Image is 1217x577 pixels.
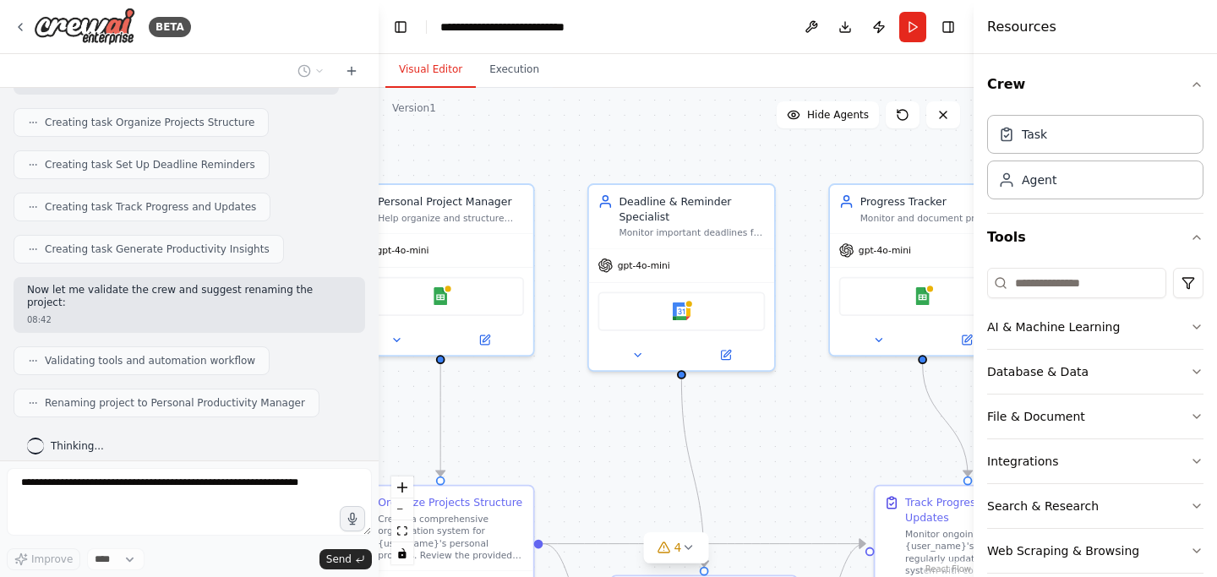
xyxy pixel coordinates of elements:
[987,350,1203,394] button: Database & Data
[914,287,931,305] img: Google Sheets
[925,564,971,574] a: React Flow attribution
[618,259,670,271] span: gpt-4o-mini
[319,549,372,569] button: Send
[936,15,960,39] button: Hide right sidebar
[476,52,553,88] button: Execution
[391,476,413,498] button: zoom in
[442,331,527,349] button: Open in side panel
[431,287,449,305] img: Google Sheets
[338,61,365,81] button: Start a new chat
[673,302,690,320] img: Google Calendar
[683,346,768,364] button: Open in side panel
[860,194,1007,210] div: Progress Tracker
[587,183,776,372] div: Deadline & Reminder SpecialistMonitor important deadlines for {user_name}, create strategic remin...
[378,194,524,210] div: Personal Project Manager
[45,116,254,129] span: Creating task Organize Projects Structure
[674,539,682,556] span: 4
[924,331,1009,349] button: Open in side panel
[376,244,428,256] span: gpt-4o-mini
[34,8,135,46] img: Logo
[987,108,1203,213] div: Crew
[391,476,413,564] div: React Flow controls
[391,542,413,564] button: toggle interactivity
[433,364,448,476] g: Edge from 4811ea09-467e-4afd-bd76-829ec3be0af2 to b0e709f4-3f21-4105-afd0-a1a7963653f3
[440,19,611,35] nav: breadcrumb
[987,395,1203,438] button: File & Document
[644,532,709,563] button: 4
[31,553,73,566] span: Improve
[987,17,1056,37] h4: Resources
[326,553,352,566] span: Send
[619,227,765,239] div: Monitor important deadlines for {user_name}, create strategic reminders, and manage calendar even...
[905,528,1051,576] div: Monitor ongoing progress on {user_name}'s projects by regularly updating the tracking system with...
[391,520,413,542] button: fit view
[987,484,1203,528] button: Search & Research
[45,200,256,214] span: Creating task Track Progress and Updates
[378,495,522,510] div: Organize Projects Structure
[45,158,255,171] span: Creating task Set Up Deadline Reminders
[392,101,436,115] div: Version 1
[987,305,1203,349] button: AI & Machine Learning
[45,242,270,256] span: Creating task Generate Productivity Insights
[27,313,352,326] div: 08:42
[1022,126,1047,143] div: Task
[45,354,255,367] span: Validating tools and automation workflow
[777,101,879,128] button: Hide Agents
[7,548,80,570] button: Improve
[51,439,104,453] span: Thinking...
[987,61,1203,108] button: Crew
[385,52,476,88] button: Visual Editor
[619,194,765,225] div: Deadline & Reminder Specialist
[391,498,413,520] button: zoom out
[149,17,191,37] div: BETA
[859,244,911,256] span: gpt-4o-mini
[378,514,524,562] div: Create a comprehensive organization system for {user_name}'s personal projects. Review the provid...
[1022,171,1056,188] div: Agent
[860,212,1007,224] div: Monitor and document progress on {user_name}'s goals and projects, providing regular updates on c...
[915,364,975,476] g: Edge from e8218e8e-499d-4fd9-95eb-2367b1ab2db5 to a361845d-01a7-49c3-b059-815032fe9763
[291,61,331,81] button: Switch to previous chat
[347,183,535,357] div: Personal Project ManagerHelp organize and structure personal projects for {user_name}, breaking d...
[674,379,712,567] g: Edge from 47fee86d-d246-4ba1-8d11-7b3e314270db to 442c9fda-10b9-4d2b-937e-73cfd058a08f
[987,214,1203,261] button: Tools
[543,536,865,552] g: Edge from b0e709f4-3f21-4105-afd0-a1a7963653f3 to a361845d-01a7-49c3-b059-815032fe9763
[828,183,1017,357] div: Progress TrackerMonitor and document progress on {user_name}'s goals and projects, providing regu...
[389,15,412,39] button: Hide left sidebar
[45,396,305,410] span: Renaming project to Personal Productivity Manager
[807,108,869,122] span: Hide Agents
[905,495,1051,525] div: Track Progress and Updates
[987,529,1203,573] button: Web Scraping & Browsing
[27,284,352,310] p: Now let me validate the crew and suggest renaming the project:
[987,439,1203,483] button: Integrations
[340,506,365,531] button: Click to speak your automation idea
[378,212,524,224] div: Help organize and structure personal projects for {user_name}, breaking down complex goals into m...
